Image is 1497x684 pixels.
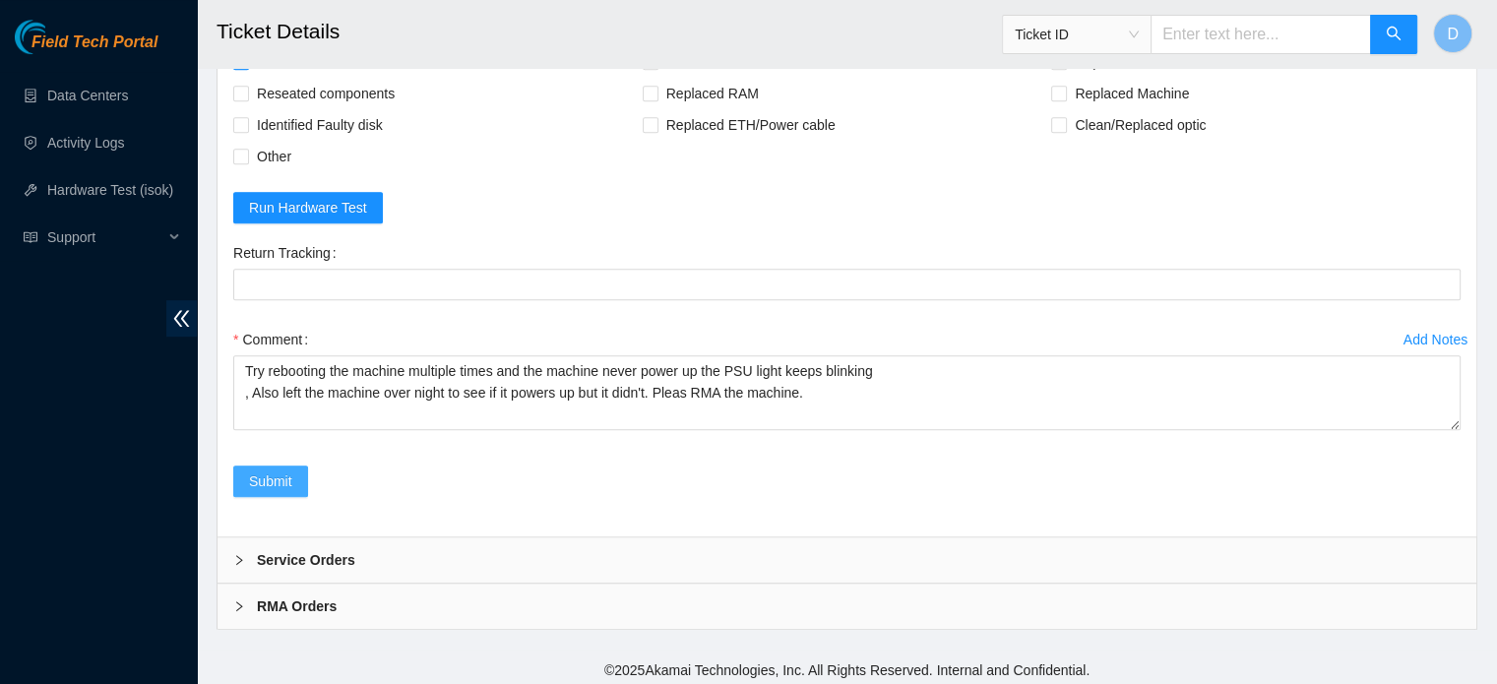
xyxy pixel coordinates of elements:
span: right [233,600,245,612]
div: Service Orders [218,537,1476,583]
label: Return Tracking [233,237,344,269]
span: Field Tech Portal [31,33,157,52]
button: search [1370,15,1417,54]
a: Activity Logs [47,135,125,151]
span: Replaced ETH/Power cable [658,109,843,141]
span: Other [249,141,299,172]
span: Ticket ID [1015,20,1139,49]
button: D [1433,14,1472,53]
button: Submit [233,466,308,497]
span: Replaced RAM [658,78,767,109]
span: Reseated components [249,78,403,109]
input: Return Tracking [233,269,1461,300]
span: search [1386,26,1402,44]
span: double-left [166,300,197,337]
a: Hardware Test (isok) [47,182,173,198]
a: Data Centers [47,88,128,103]
input: Enter text here... [1151,15,1371,54]
b: RMA Orders [257,595,337,617]
span: Identified Faulty disk [249,109,391,141]
span: Run Hardware Test [249,197,367,218]
img: Akamai Technologies [15,20,99,54]
button: Add Notes [1403,324,1468,355]
span: right [233,554,245,566]
button: Run Hardware Test [233,192,383,223]
span: Support [47,218,163,257]
a: Akamai TechnologiesField Tech Portal [15,35,157,61]
b: Service Orders [257,549,355,571]
label: Comment [233,324,316,355]
span: D [1447,22,1459,46]
div: RMA Orders [218,584,1476,629]
span: Submit [249,470,292,492]
span: read [24,230,37,244]
textarea: Comment [233,355,1461,430]
span: Replaced Machine [1067,78,1197,109]
div: Add Notes [1403,333,1467,346]
span: Clean/Replaced optic [1067,109,1214,141]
